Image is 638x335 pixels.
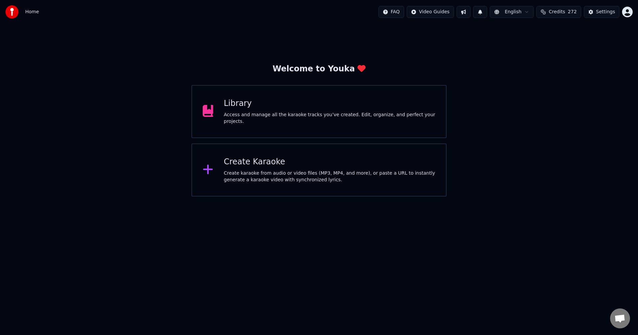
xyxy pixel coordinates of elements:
button: FAQ [378,6,404,18]
div: Settings [596,9,615,15]
div: Create Karaoke [224,157,436,167]
img: youka [5,5,19,19]
div: Access and manage all the karaoke tracks you’ve created. Edit, organize, and perfect your projects. [224,112,436,125]
div: Library [224,98,436,109]
span: Credits [549,9,565,15]
button: Video Guides [407,6,454,18]
span: 272 [568,9,577,15]
div: Otevřený chat [610,308,630,328]
button: Credits272 [536,6,581,18]
span: Home [25,9,39,15]
div: Create karaoke from audio or video files (MP3, MP4, and more), or paste a URL to instantly genera... [224,170,436,183]
div: Welcome to Youka [272,64,366,74]
button: Settings [584,6,619,18]
nav: breadcrumb [25,9,39,15]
